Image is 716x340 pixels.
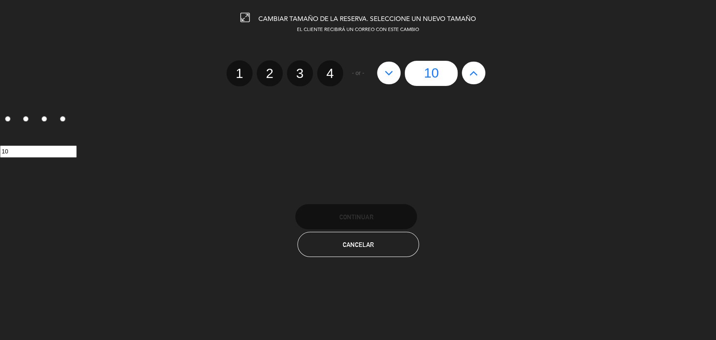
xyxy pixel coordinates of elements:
[18,113,37,127] label: 2
[5,116,10,122] input: 1
[297,232,419,257] button: Cancelar
[42,116,47,122] input: 3
[55,113,73,127] label: 4
[339,213,373,221] span: Continuar
[297,28,419,32] span: EL CLIENTE RECIBIRÁ UN CORREO CON ESTE CAMBIO
[37,113,55,127] label: 3
[257,60,283,86] label: 2
[258,16,476,23] span: CAMBIAR TAMAÑO DE LA RESERVA. SELECCIONE UN NUEVO TAMAÑO
[295,204,417,229] button: Continuar
[227,60,253,86] label: 1
[287,60,313,86] label: 3
[317,60,343,86] label: 4
[60,116,65,122] input: 4
[352,68,365,78] span: - or -
[343,241,374,248] span: Cancelar
[23,116,29,122] input: 2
